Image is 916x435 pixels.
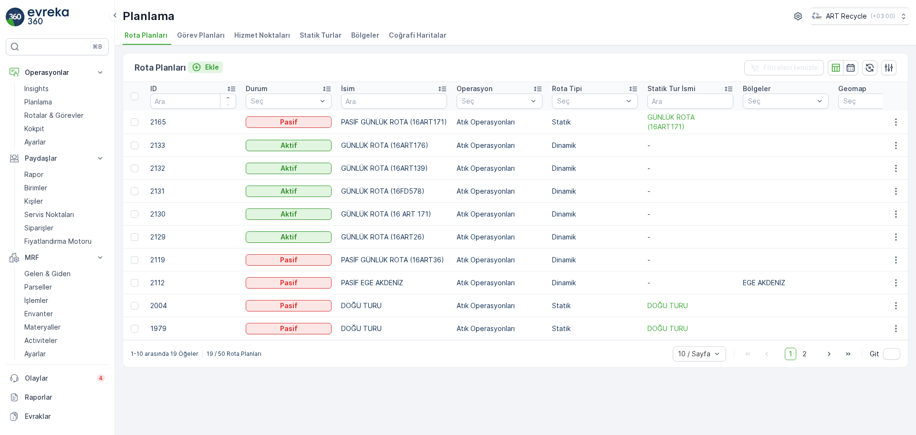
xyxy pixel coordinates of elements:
p: Seç [557,96,623,106]
img: image_23.png [812,11,822,21]
p: - [647,141,733,150]
div: Toggle Row Selected [131,118,138,126]
p: 2004 [150,301,236,311]
input: Ara [341,93,447,109]
p: Planlama [123,9,175,24]
p: 1-10 arasında 19 Öğeler [131,350,198,358]
p: Dinamik [552,232,638,242]
a: GÜNLÜK ROTA (16ART171) [647,113,733,132]
p: GÜNLÜK ROTA (16 ART 171) [341,209,447,219]
p: 2129 [150,232,236,242]
p: Filtreleri temizle [763,63,818,72]
p: GÜNLÜK ROTA (16ART176) [341,141,447,150]
p: 2119 [150,255,236,265]
p: Aktif [281,209,297,219]
a: Kişiler [21,195,109,208]
a: Fiyatlandırma Motoru [21,235,109,248]
a: Rapor [21,168,109,181]
button: Operasyonlar [6,63,109,82]
p: Raporlar [25,393,105,402]
button: Aktif [246,163,332,174]
p: Pasif [280,301,298,311]
p: Atık Operasyonları [457,324,542,333]
p: Aktif [281,141,297,150]
p: DOĞU TURU [341,324,447,333]
p: Atık Operasyonları [457,117,542,127]
span: Git [870,349,879,359]
p: Rota Tipi [552,84,582,93]
a: Planlama [21,95,109,109]
a: Evraklar [6,407,109,426]
a: İşlemler [21,294,109,307]
p: - [647,209,733,219]
p: Dinamik [552,186,638,196]
a: Kokpit [21,122,109,135]
p: Aktif [281,232,297,242]
p: Pasif [280,278,298,288]
p: GÜNLÜK ROTA (16ART26) [341,232,447,242]
div: Toggle Row Selected [131,187,138,195]
p: Kişiler [24,197,43,206]
a: Materyaller [21,321,109,334]
p: Activiteler [24,336,57,345]
p: Rotalar & Görevler [24,111,83,120]
p: - [647,186,733,196]
a: Olaylar4 [6,369,109,388]
p: Planlama [24,97,52,107]
p: Atık Operasyonları [457,209,542,219]
button: Paydaşlar [6,149,109,168]
span: Görev Planları [177,31,225,40]
p: Dinamik [552,278,638,288]
p: Pasif [280,255,298,265]
a: Activiteler [21,334,109,347]
p: Parseller [24,282,52,292]
p: Seç [748,96,814,106]
p: - [647,164,733,173]
a: Siparişler [21,221,109,235]
p: Atık Operasyonları [457,232,542,242]
a: Parseller [21,280,109,294]
p: Dinamik [552,209,638,219]
button: Pasif [246,277,332,289]
p: Dinamik [552,255,638,265]
p: Durum [246,84,268,93]
a: Servis Noktaları [21,208,109,221]
p: PASİF GÜNLÜK ROTA (16ART171) [341,117,447,127]
p: - [647,278,733,288]
button: Filtreleri temizle [744,60,824,75]
p: Gelen & Giden [24,269,71,279]
p: Operasyon [457,84,492,93]
img: logo_light-DOdMpM7g.png [28,8,69,27]
span: Bölgeler [351,31,379,40]
p: Birimler [24,183,47,193]
p: Ayarlar [24,137,46,147]
p: Insights [24,84,49,93]
p: Seç [843,96,909,106]
a: DOĞU TURU [647,324,733,333]
p: Atık Operasyonları [457,186,542,196]
p: GÜNLÜK ROTA (16ART139) [341,164,447,173]
p: Paydaşlar [25,154,90,163]
p: Dinamik [552,164,638,173]
button: ART Recycle(+03:00) [812,8,908,25]
p: 1979 [150,324,236,333]
button: MRF [6,248,109,267]
span: Rota Planları [125,31,167,40]
a: Birimler [21,181,109,195]
p: Seç [462,96,528,106]
p: Bölgeler [743,84,770,93]
p: Ayarlar [24,349,46,359]
p: Atık Operasyonları [457,301,542,311]
span: Statik Turlar [300,31,342,40]
p: 2112 [150,278,236,288]
p: ART Recycle [826,11,867,21]
button: Pasif [246,116,332,128]
div: Toggle Row Selected [131,142,138,149]
button: Pasif [246,300,332,311]
img: logo [6,8,25,27]
p: Operasyonlar [25,68,90,77]
p: PASİF EGE AKDENİZ [341,278,447,288]
div: Toggle Row Selected [131,279,138,287]
p: 4 [99,374,103,382]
